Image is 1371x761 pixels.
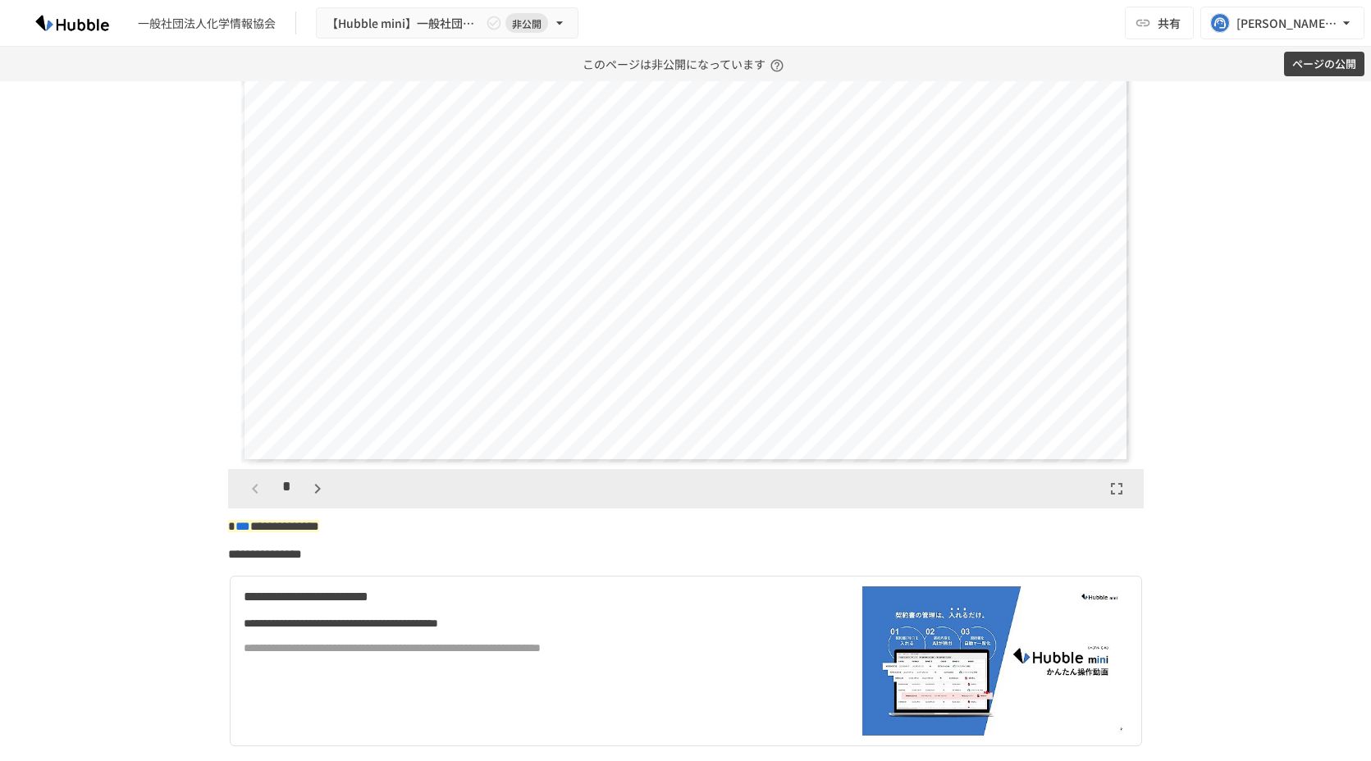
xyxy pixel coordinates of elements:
p: このページは非公開になっています [583,47,788,81]
span: 非公開 [505,15,548,32]
div: [PERSON_NAME][EMAIL_ADDRESS][PERSON_NAME][DOMAIN_NAME] [1236,13,1338,34]
span: 【Hubble mini】一般社団法人化学情報協会様 × Hubble オンボーディングプロジェクト [327,13,482,34]
span: 共有 [1158,14,1181,32]
div: 一般社団法人化学情報協会 [138,15,276,32]
button: ページの公開 [1284,52,1364,77]
button: [PERSON_NAME][EMAIL_ADDRESS][PERSON_NAME][DOMAIN_NAME] [1200,7,1364,39]
button: 共有 [1125,7,1194,39]
img: HzDRNkGCf7KYO4GfwKnzITak6oVsp5RHeZBEM1dQFiQ [20,10,125,36]
button: 【Hubble mini】一般社団法人化学情報協会様 × Hubble オンボーディングプロジェクト非公開 [316,7,578,39]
